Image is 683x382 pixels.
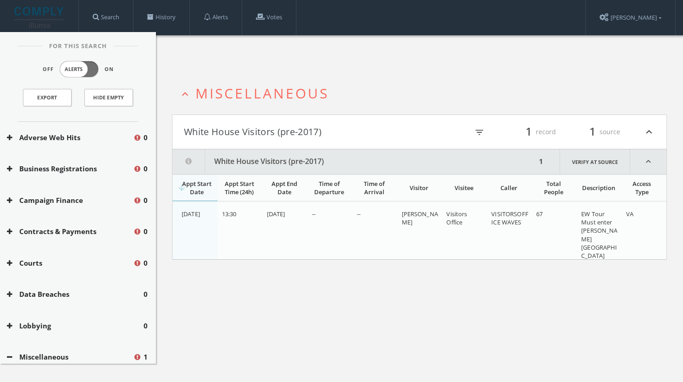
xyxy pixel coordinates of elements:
button: Courts [7,258,133,268]
i: arrow_downward [177,183,186,192]
span: 1 [522,124,536,140]
div: Appt Start Date [182,180,212,196]
div: grid [172,202,666,259]
button: Business Registrations [7,164,133,174]
div: record [501,124,556,140]
span: 0 [144,226,148,237]
div: Time of Arrival [357,180,392,196]
a: Verify at source [560,149,630,174]
span: For This Search [42,42,114,51]
i: expand_less [179,88,191,100]
span: 0 [144,132,148,143]
div: 1 [536,149,546,174]
span: 0 [144,164,148,174]
img: illumis [14,7,66,28]
span: 0 [144,258,148,268]
div: Appt End Date [267,180,302,196]
button: expand_lessMiscellaneous [179,86,667,101]
button: Miscellaneous [7,352,133,362]
div: Appt Start Time (24h) [222,180,257,196]
div: Time of Departure [312,180,347,196]
a: Export [23,89,72,106]
span: On [105,65,114,73]
div: Visitor [402,184,437,192]
span: 0 [144,321,148,331]
i: expand_less [643,124,655,140]
span: 0 [144,195,148,206]
div: Access Type [626,180,657,196]
span: 1 [585,124,600,140]
div: source [565,124,620,140]
span: [PERSON_NAME] [402,210,438,226]
div: Visitee [446,184,481,192]
span: 1 [144,352,148,362]
button: Lobbying [7,321,144,331]
span: EW Tour Must enter [PERSON_NAME][GEOGRAPHIC_DATA] [581,210,617,260]
span: VISITORSOFFICE WAVES [491,210,528,226]
span: Miscellaneous [195,84,329,103]
span: 67 [536,210,543,218]
i: expand_less [630,149,666,174]
div: Description [581,184,616,192]
span: -- [312,210,316,218]
span: 0 [144,289,148,300]
div: Caller [491,184,526,192]
span: Off [43,65,54,73]
span: [DATE] [182,210,200,218]
button: Adverse Web Hits [7,132,133,143]
button: Campaign Finance [7,195,133,206]
span: [DATE] [267,210,285,218]
button: Data Breaches [7,289,144,300]
span: -- [357,210,361,218]
i: filter_list [474,127,484,137]
button: White House Visitors (pre-2017) [172,149,536,174]
span: Visitors Office [446,210,467,226]
button: Hide Empty [84,89,133,106]
div: Total People [536,180,571,196]
button: Contracts & Payments [7,226,133,237]
button: White House Visitors (pre-2017) [184,124,420,140]
span: VA [626,210,633,218]
span: 13:30 [222,210,237,218]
